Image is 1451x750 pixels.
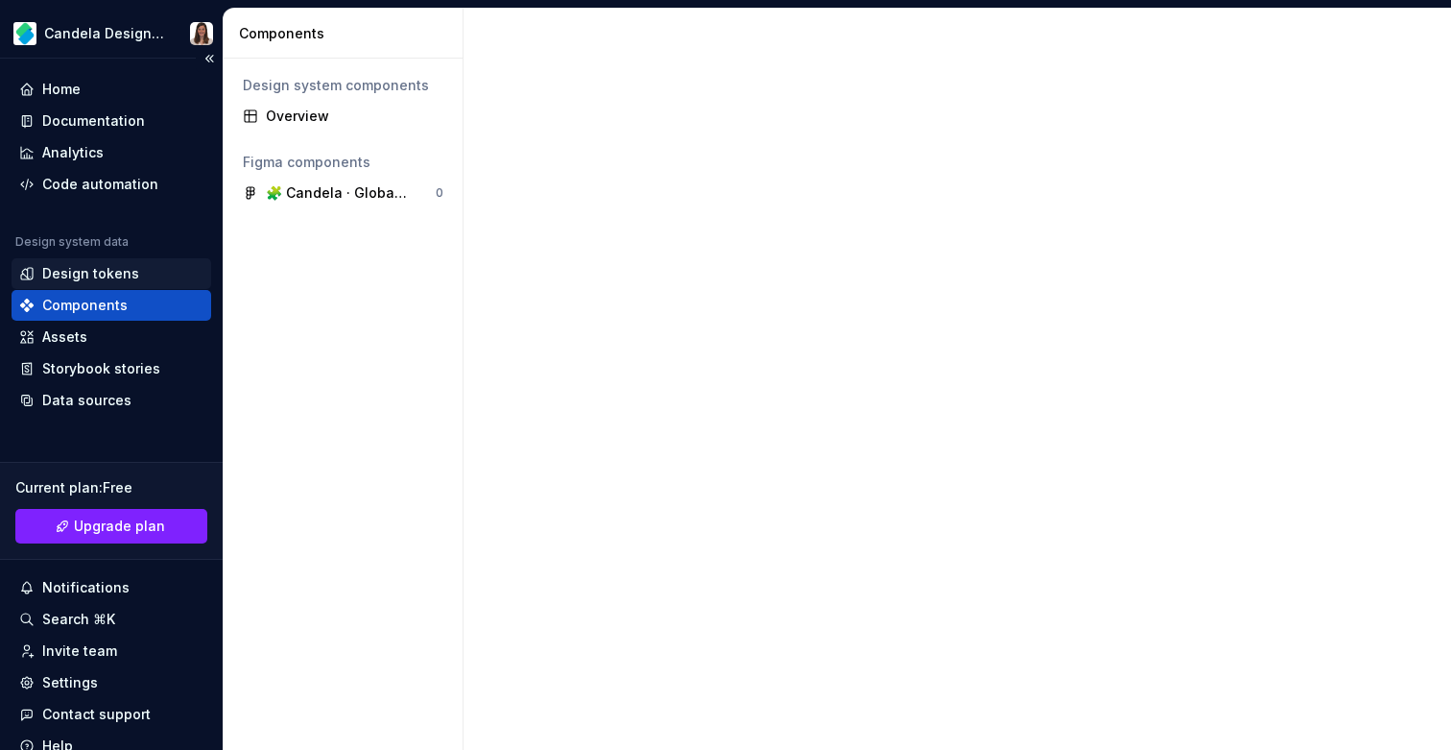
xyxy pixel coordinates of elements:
[42,143,104,162] div: Analytics
[42,610,115,629] div: Search ⌘K
[12,667,211,698] a: Settings
[196,45,223,72] button: Collapse sidebar
[42,705,151,724] div: Contact support
[12,169,211,200] a: Code automation
[12,290,211,321] a: Components
[12,137,211,168] a: Analytics
[42,673,98,692] div: Settings
[42,111,145,131] div: Documentation
[42,80,81,99] div: Home
[42,175,158,194] div: Code automation
[235,101,451,132] a: Overview
[12,106,211,136] a: Documentation
[235,178,451,208] a: 🧩 Candela · Global Design System [DSL]0
[74,517,165,536] span: Upgrade plan
[15,478,207,497] div: Current plan : Free
[12,604,211,635] button: Search ⌘K
[266,107,443,126] div: Overview
[12,699,211,730] button: Contact support
[12,636,211,666] a: Invite team
[42,264,139,283] div: Design tokens
[42,327,87,347] div: Assets
[42,391,131,410] div: Data sources
[239,24,455,43] div: Components
[436,185,443,201] div: 0
[42,296,128,315] div: Components
[12,322,211,352] a: Assets
[15,509,207,544] a: Upgrade plan
[15,234,129,250] div: Design system data
[12,258,211,289] a: Design tokens
[190,22,213,45] img: Alba Fernández
[4,12,219,54] button: Candela Design SystemAlba Fernández
[13,22,36,45] img: c380b879-9b82-4260-8423-361950e129af.png
[266,183,409,203] div: 🧩 Candela · Global Design System [DSL]
[44,24,167,43] div: Candela Design System
[42,641,117,661] div: Invite team
[243,153,443,172] div: Figma components
[12,74,211,105] a: Home
[243,76,443,95] div: Design system components
[12,385,211,416] a: Data sources
[12,353,211,384] a: Storybook stories
[42,578,130,597] div: Notifications
[12,572,211,603] button: Notifications
[42,359,160,378] div: Storybook stories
